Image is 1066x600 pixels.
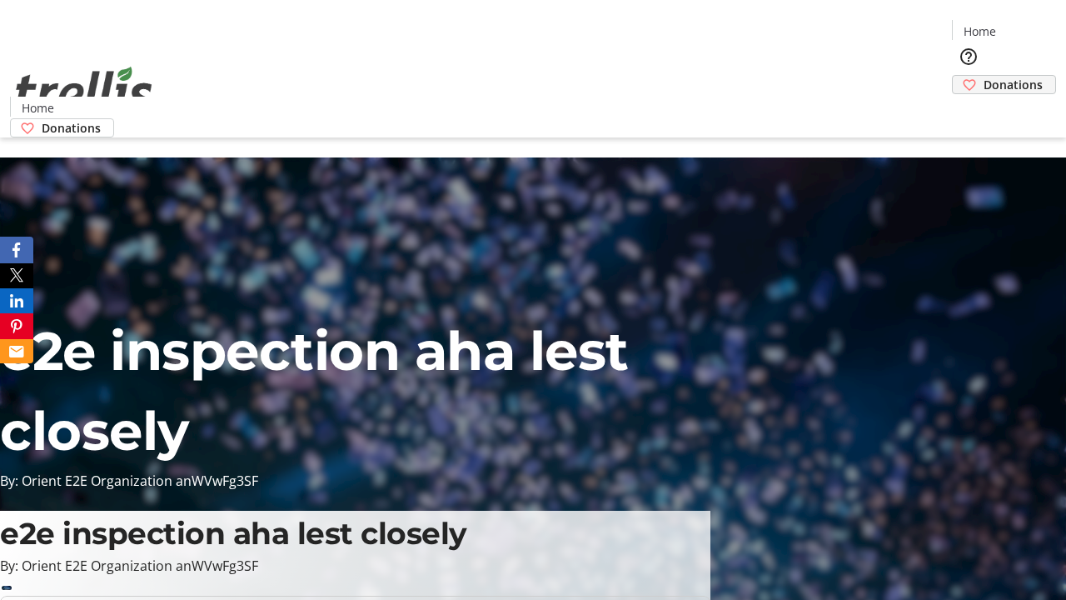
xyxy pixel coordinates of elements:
[10,48,158,132] img: Orient E2E Organization anWVwFg3SF's Logo
[984,76,1043,93] span: Donations
[42,119,101,137] span: Donations
[952,40,985,73] button: Help
[953,22,1006,40] a: Home
[952,75,1056,94] a: Donations
[952,94,985,127] button: Cart
[22,99,54,117] span: Home
[964,22,996,40] span: Home
[11,99,64,117] a: Home
[10,118,114,137] a: Donations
